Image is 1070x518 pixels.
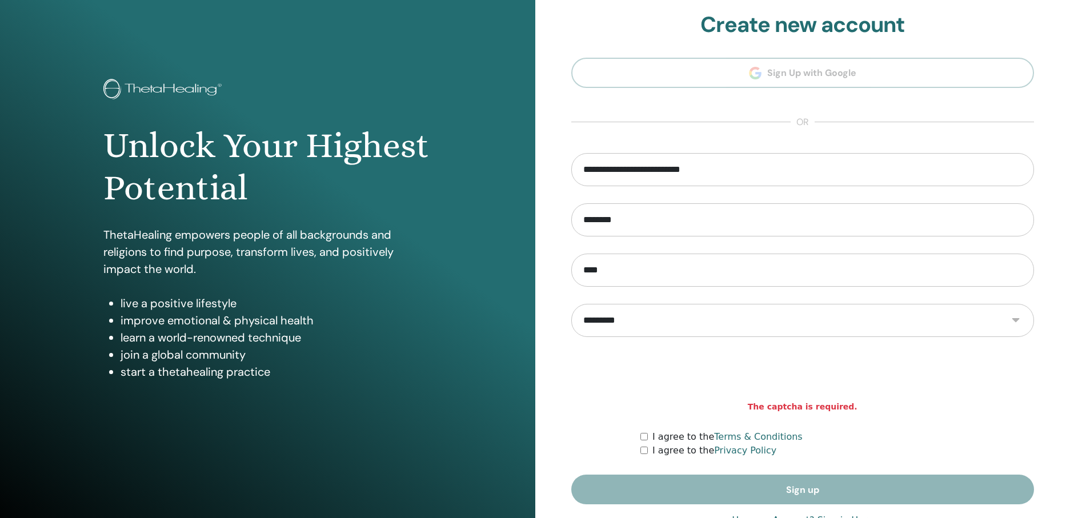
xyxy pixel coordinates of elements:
li: learn a world-renowned technique [121,329,431,346]
li: improve emotional & physical health [121,312,431,329]
p: ThetaHealing empowers people of all backgrounds and religions to find purpose, transform lives, a... [103,226,431,278]
iframe: reCAPTCHA [716,354,889,399]
span: or [791,115,815,129]
li: start a thetahealing practice [121,363,431,380]
h2: Create new account [571,12,1035,38]
label: I agree to the [652,444,776,457]
label: I agree to the [652,430,803,444]
a: Terms & Conditions [714,431,802,442]
a: Privacy Policy [714,445,776,456]
h1: Unlock Your Highest Potential [103,125,431,210]
strong: The captcha is required. [748,401,857,413]
li: join a global community [121,346,431,363]
li: live a positive lifestyle [121,295,431,312]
